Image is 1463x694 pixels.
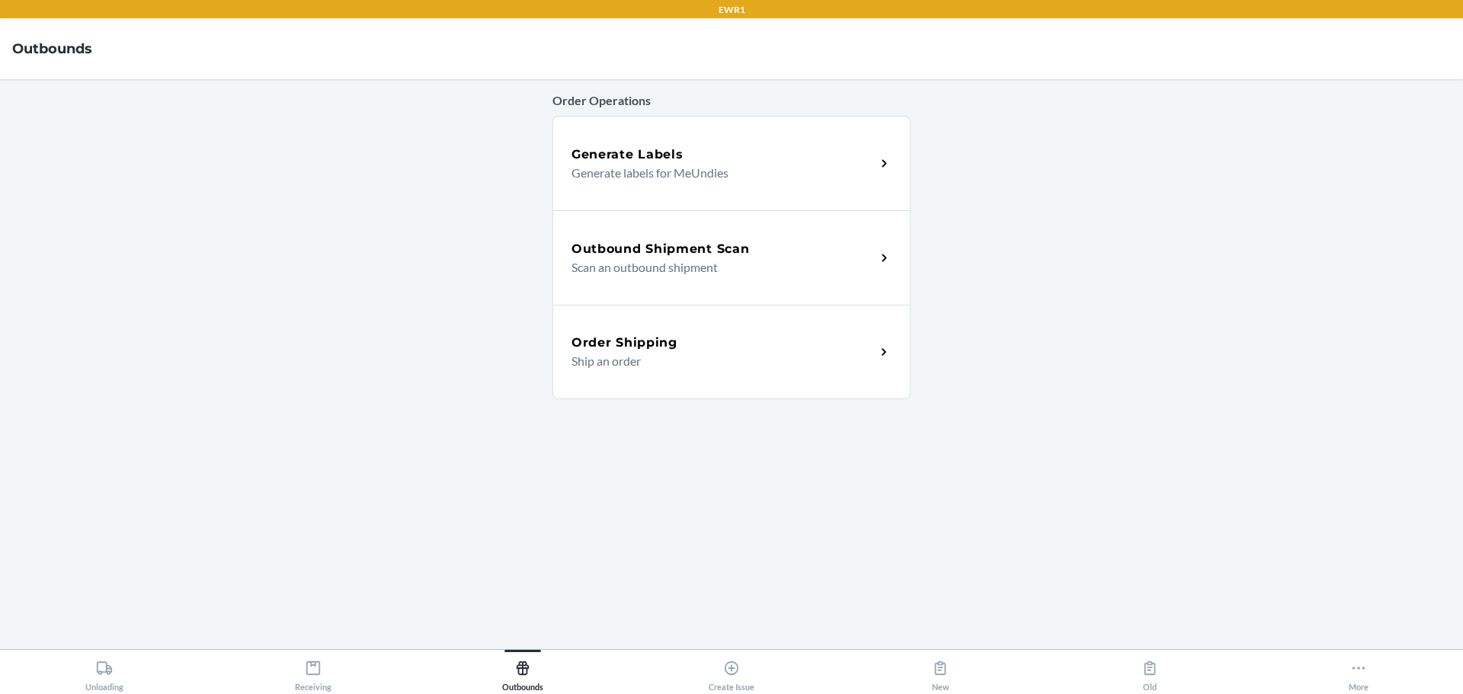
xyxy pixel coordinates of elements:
p: Ship an order [571,352,863,370]
div: Unloading [85,654,123,692]
button: Old [1045,650,1253,692]
button: More [1254,650,1463,692]
button: New [836,650,1045,692]
button: Receiving [209,650,418,692]
div: New [932,654,949,692]
button: Outbounds [418,650,627,692]
h4: Outbounds [12,39,92,59]
p: Scan an outbound shipment [571,258,863,277]
a: Order ShippingShip an order [552,305,911,399]
h5: Order Shipping [571,334,677,352]
a: Generate LabelsGenerate labels for MeUndies [552,116,911,210]
div: Old [1141,654,1158,692]
h5: Generate Labels [571,146,683,164]
h5: Outbound Shipment Scan [571,240,749,258]
p: EWR1 [719,3,745,17]
p: Generate labels for MeUndies [571,164,863,182]
div: Create Issue [709,654,754,692]
div: Outbounds [502,654,543,692]
a: Outbound Shipment ScanScan an outbound shipment [552,210,911,305]
div: Receiving [295,654,331,692]
button: Create Issue [627,650,836,692]
p: Order Operations [552,91,911,110]
div: More [1349,654,1369,692]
